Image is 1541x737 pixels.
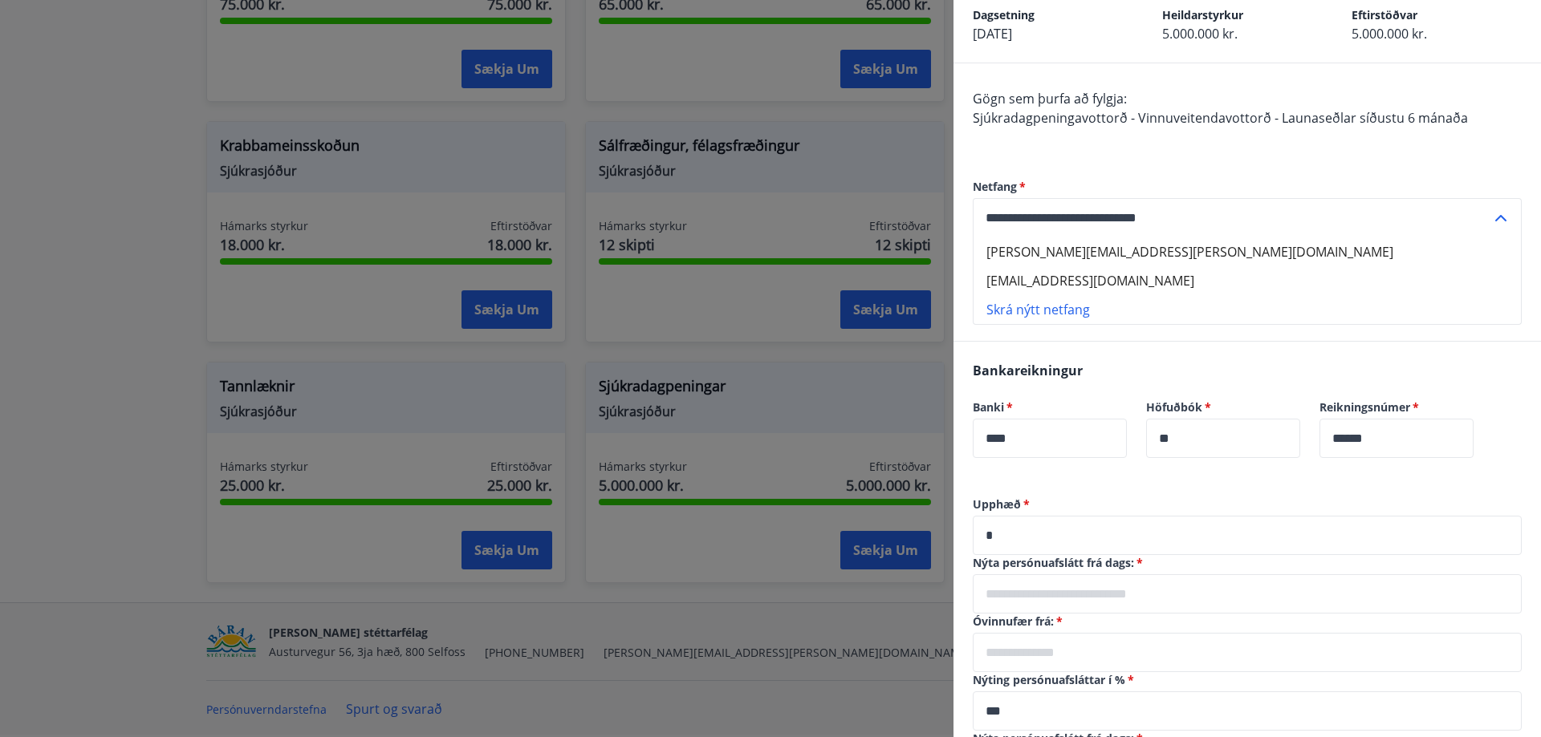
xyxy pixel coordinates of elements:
[973,25,1012,43] span: [DATE]
[973,109,1468,127] span: Sjúkradagpeningavottorð - Vinnuveitendavottorð - Launaseðlar síðustu 6 mánaða
[1146,399,1300,415] label: Höfuðbók
[973,516,1522,555] div: Upphæð
[973,574,1522,613] div: Nýta persónuafslátt frá dags:
[974,295,1521,324] li: Skrá nýtt netfang
[973,362,1083,379] span: Bankareikningur
[1162,25,1238,43] span: 5.000.000 kr.
[973,555,1522,571] label: Nýta persónuafslátt frá dags:
[973,613,1522,630] label: Óvinnufær frá:
[1352,7,1417,22] span: Eftirstöðvar
[973,399,1127,415] label: Banki
[974,237,1521,266] li: [PERSON_NAME][EMAIL_ADDRESS][PERSON_NAME][DOMAIN_NAME]
[973,672,1522,688] label: Nýting persónuafsláttar í %
[974,266,1521,295] li: [EMAIL_ADDRESS][DOMAIN_NAME]
[973,7,1035,22] span: Dagsetning
[973,633,1522,672] div: Óvinnufær frá:
[973,691,1522,731] div: Nýting persónuafsláttar í %
[973,90,1127,107] span: Gögn sem þurfa að fylgja:
[973,179,1522,195] label: Netfang
[1319,399,1474,415] label: Reikningsnúmer
[973,496,1522,512] label: Upphæð
[1352,25,1427,43] span: 5.000.000 kr.
[1162,7,1243,22] span: Heildarstyrkur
